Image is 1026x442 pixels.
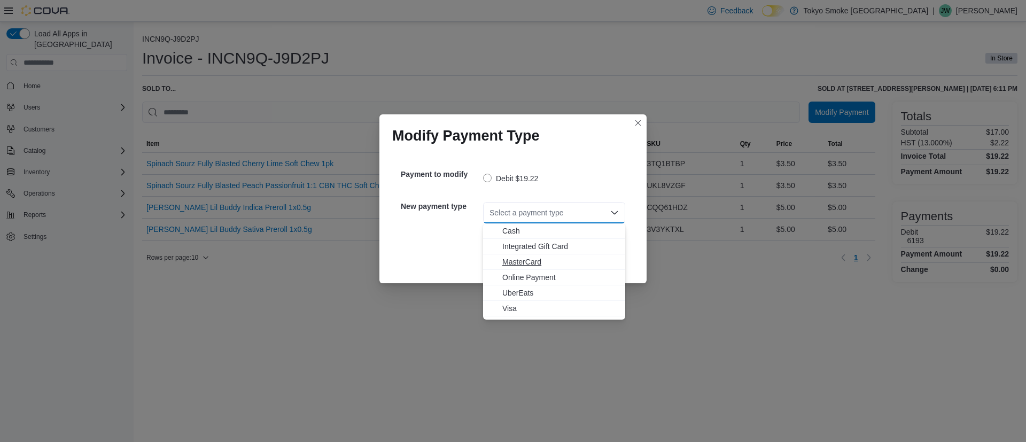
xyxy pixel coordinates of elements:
span: UberEats [502,288,619,298]
input: Accessible screen reader label [489,206,491,219]
button: MasterCard [483,254,625,270]
button: Integrated Gift Card [483,239,625,254]
button: Visa [483,301,625,316]
button: Close list of options [610,208,619,217]
button: UberEats [483,285,625,301]
div: Choose from the following options [483,223,625,316]
label: Debit $19.22 [483,172,538,185]
button: Online Payment [483,270,625,285]
h5: Payment to modify [401,164,481,185]
h5: New payment type [401,196,481,217]
span: Online Payment [502,272,619,283]
span: Cash [502,226,619,236]
span: Visa [502,303,619,314]
h1: Modify Payment Type [392,127,540,144]
span: Integrated Gift Card [502,241,619,252]
button: Cash [483,223,625,239]
button: Closes this modal window [632,117,644,129]
span: MasterCard [502,257,619,267]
